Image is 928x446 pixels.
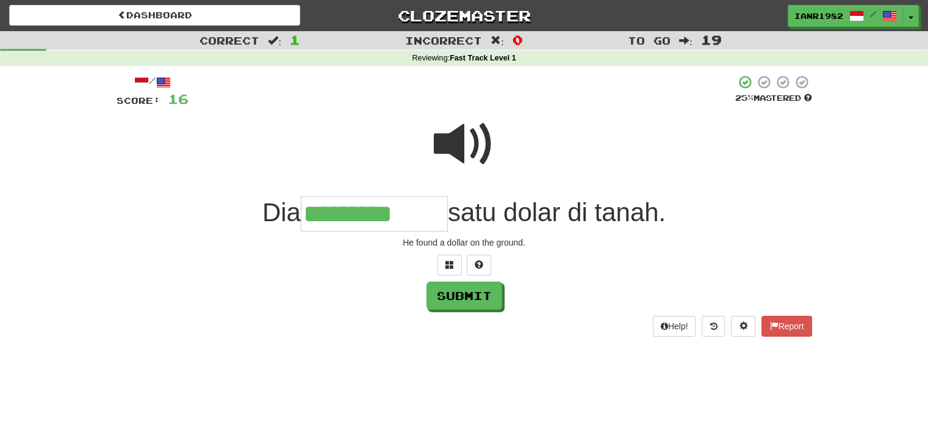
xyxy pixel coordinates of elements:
[513,32,523,47] span: 0
[168,91,189,106] span: 16
[735,93,812,104] div: Mastered
[268,35,281,46] span: :
[735,93,754,103] span: 25 %
[679,35,692,46] span: :
[788,5,904,27] a: IanR1982 /
[701,32,722,47] span: 19
[318,5,610,26] a: Clozemaster
[450,54,516,62] strong: Fast Track Level 1
[761,316,811,337] button: Report
[200,34,259,46] span: Correct
[794,10,843,21] span: IanR1982
[653,316,696,337] button: Help!
[426,282,502,310] button: Submit
[491,35,504,46] span: :
[702,316,725,337] button: Round history (alt+y)
[290,32,300,47] span: 1
[467,255,491,276] button: Single letter hint - you only get 1 per sentence and score half the points! alt+h
[628,34,671,46] span: To go
[405,34,482,46] span: Incorrect
[870,10,876,18] span: /
[448,198,666,227] span: satu dolar di tanah.
[117,95,160,106] span: Score:
[117,236,812,249] div: He found a dollar on the ground.
[262,198,301,227] span: Dia
[9,5,300,26] a: Dashboard
[437,255,462,276] button: Switch sentence to multiple choice alt+p
[117,75,189,90] div: /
